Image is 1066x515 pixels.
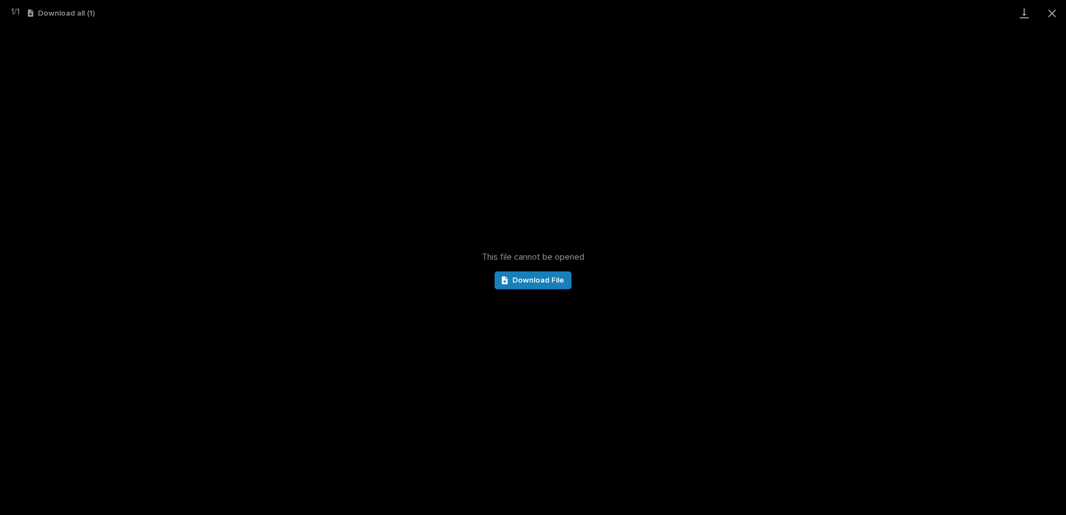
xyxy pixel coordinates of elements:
span: Download File [512,276,564,284]
span: 1 [11,7,14,16]
span: This file cannot be opened [482,252,584,263]
button: Download all (1) [28,9,95,17]
span: 1 [17,7,20,16]
a: Download File [495,271,571,289]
